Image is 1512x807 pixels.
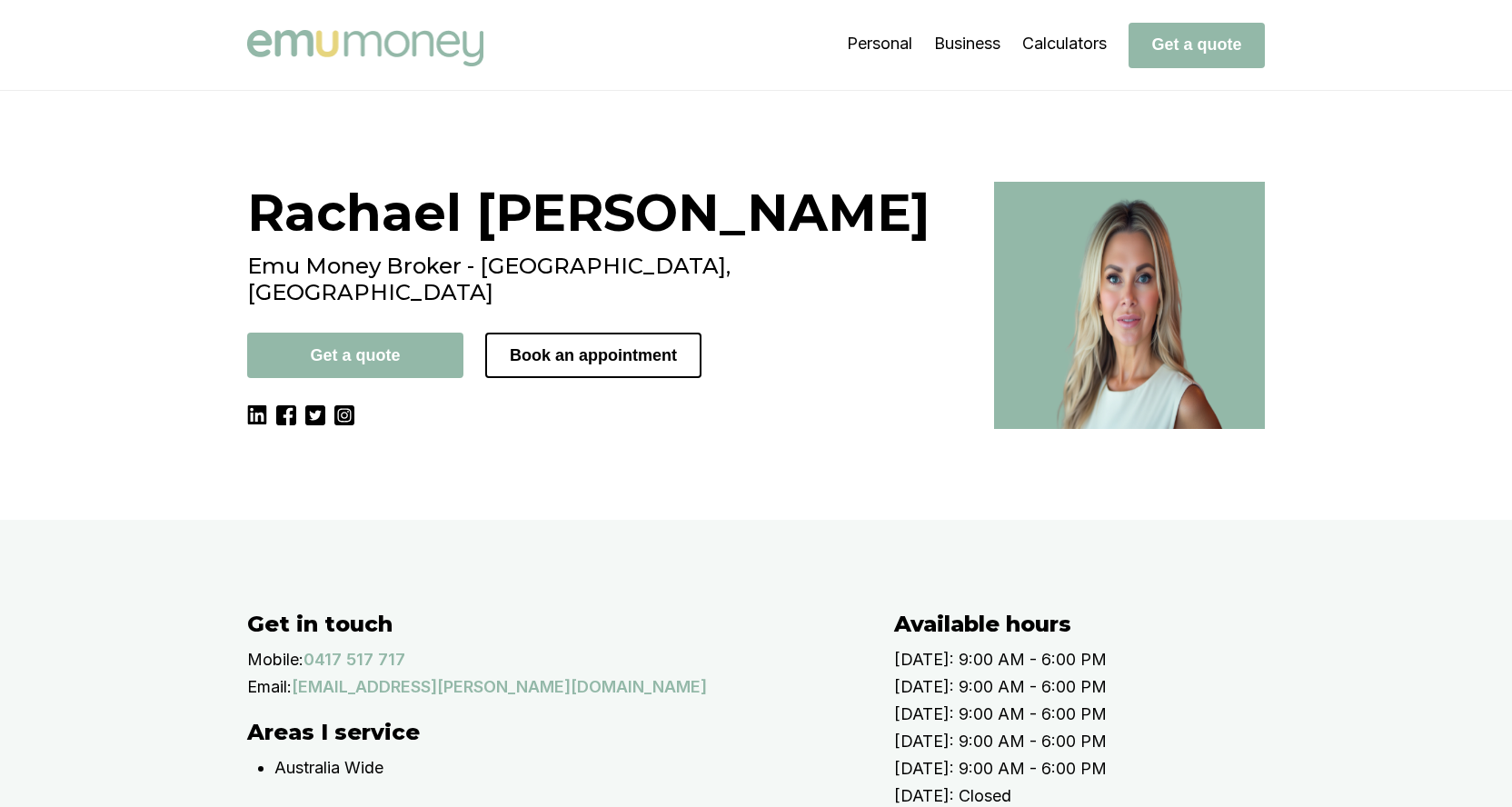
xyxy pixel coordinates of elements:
h2: Emu Money Broker - [GEOGRAPHIC_DATA], [GEOGRAPHIC_DATA] [247,253,972,305]
p: [DATE]: 9:00 AM - 6:00 PM [894,646,1301,673]
a: [EMAIL_ADDRESS][PERSON_NAME][DOMAIN_NAME] [292,673,707,701]
p: [DATE]: 9:00 AM - 6:00 PM [894,755,1301,782]
h2: Get in touch [247,611,858,637]
img: Instagram [334,405,354,425]
h2: Areas I service [247,719,858,745]
p: [DATE]: 9:00 AM - 6:00 PM [894,728,1301,755]
img: Best broker in Brisbane, QLD - Rachael Connors [994,182,1265,429]
p: Email: [247,673,292,701]
p: Mobile: [247,646,303,673]
img: Facebook [276,405,296,425]
button: Get a quote [1129,23,1265,68]
p: [DATE]: 9:00 AM - 6:00 PM [894,673,1301,701]
p: Australia Wide [274,754,858,782]
img: Emu Money logo [247,30,483,66]
button: Get a quote [247,333,463,378]
button: Book an appointment [485,333,701,378]
img: LinkedIn [247,405,267,425]
h2: Available hours [894,611,1301,637]
img: Twitter [305,405,325,425]
a: Get a quote [1129,35,1265,54]
p: [DATE]: 9:00 AM - 6:00 PM [894,701,1301,728]
a: 0417 517 717 [303,646,405,673]
h1: Rachael [PERSON_NAME] [247,182,972,244]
